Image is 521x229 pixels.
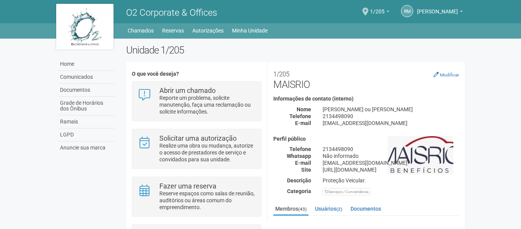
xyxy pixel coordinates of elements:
strong: E-mail [295,120,311,126]
div: 2134498090 [317,113,465,120]
a: 1/205 [370,10,390,16]
small: (2) [336,206,342,212]
a: Solicitar uma autorização Realize uma obra ou mudança, autorize o acesso de prestadores de serviç... [138,135,255,163]
strong: Telefone [289,146,311,152]
span: 1/205 [370,1,385,15]
div: Proteção Veicular. [317,177,465,184]
a: Home [58,58,115,71]
img: logo.jpg [56,4,114,50]
strong: Nome [297,106,311,112]
div: Serviços / Conveniência [323,188,371,195]
h2: Unidade 1/205 [126,44,465,56]
h2: MAISRIO [273,67,459,90]
span: Rachel Melo da Rocha [417,1,458,15]
a: Modificar [433,71,459,78]
a: Documentos [58,84,115,97]
div: [PERSON_NAME] ou [PERSON_NAME] [317,106,465,113]
small: Modificar [440,72,459,78]
h4: O que você deseja? [132,71,261,77]
div: [URL][DOMAIN_NAME] [317,166,465,173]
small: (43) [298,206,307,212]
a: Fazer uma reserva Reserve espaços como salas de reunião, auditórios ou áreas comum do empreendime... [138,183,255,211]
a: Autorizações [192,25,224,36]
strong: Site [301,167,311,173]
strong: Descrição [287,177,311,184]
div: [EMAIL_ADDRESS][DOMAIN_NAME] [317,120,465,127]
div: Não informado [317,153,465,159]
a: Reservas [162,25,184,36]
a: [PERSON_NAME] [417,10,463,16]
a: Documentos [349,203,383,214]
a: Chamados [128,25,154,36]
a: Comunicados [58,71,115,84]
a: RM [401,5,413,17]
a: Ramais [58,115,115,128]
a: Abrir um chamado Reporte um problema, solicite manutenção, faça uma reclamação ou solicite inform... [138,87,255,115]
small: 1/205 [273,70,289,78]
strong: Solicitar uma autorização [159,134,237,142]
span: O2 Corporate & Offices [126,7,217,18]
strong: Whatsapp [287,153,311,159]
a: Membros(43) [273,203,308,216]
a: Usuários(2) [313,203,344,214]
strong: Categoria [287,188,311,194]
strong: Abrir um chamado [159,86,216,94]
a: Grade de Horários dos Ônibus [58,97,115,115]
h4: Informações de contato (interno) [273,96,459,102]
p: Reserve espaços como salas de reunião, auditórios ou áreas comum do empreendimento. [159,190,255,211]
strong: Membros [273,222,459,229]
div: 2134498090 [317,146,465,153]
a: LGPD [58,128,115,141]
strong: Telefone [289,113,311,119]
a: Anuncie sua marca [58,141,115,154]
p: Reporte um problema, solicite manutenção, faça uma reclamação ou solicite informações. [159,94,255,115]
p: Realize uma obra ou mudança, autorize o acesso de prestadores de serviço e convidados para sua un... [159,142,255,163]
strong: E-mail [295,160,311,166]
a: Minha Unidade [232,25,268,36]
div: [EMAIL_ADDRESS][DOMAIN_NAME] [317,159,465,166]
h4: Perfil público [273,136,459,142]
strong: Fazer uma reserva [159,182,216,190]
img: business.png [388,136,453,174]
